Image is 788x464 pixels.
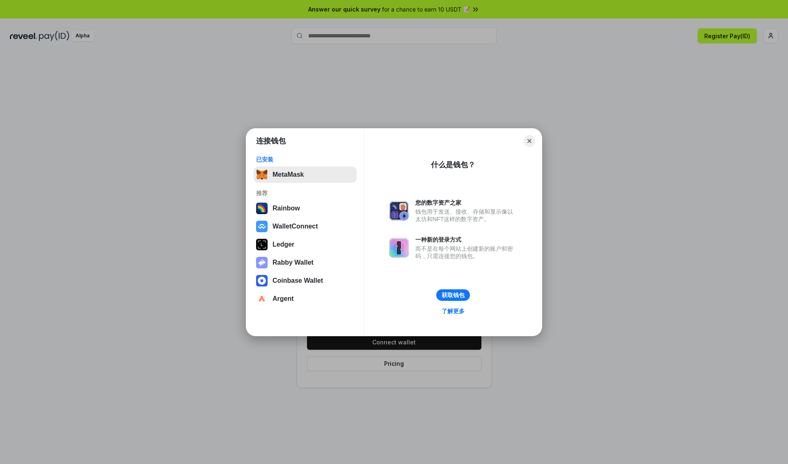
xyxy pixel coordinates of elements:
[524,135,535,147] button: Close
[442,291,465,299] div: 获取钱包
[273,277,323,284] div: Coinbase Wallet
[273,171,304,178] div: MetaMask
[256,239,268,250] img: svg+xml,%3Csvg%20xmlns%3D%22http%3A%2F%2Fwww.w3.org%2F2000%2Fsvg%22%20width%3D%2228%22%20height%3...
[415,199,517,206] div: 您的数字资产之家
[273,205,300,212] div: Rainbow
[254,236,357,253] button: Ledger
[436,289,470,301] button: 获取钱包
[442,307,465,315] div: 了解更多
[415,208,517,223] div: 钱包用于发送、接收、存储和显示像以太坊和NFT这样的数字资产。
[431,160,475,170] div: 什么是钱包？
[254,200,357,217] button: Rainbow
[256,136,286,146] h1: 连接钱包
[273,241,294,248] div: Ledger
[256,156,354,163] div: 已安装
[254,166,357,183] button: MetaMask
[256,169,268,180] img: svg+xml,%3Csvg%20fill%3D%22none%22%20height%3D%2233%22%20viewBox%3D%220%200%2035%2033%22%20width%...
[254,254,357,271] button: Rabby Wallet
[389,201,409,221] img: svg+xml,%3Csvg%20xmlns%3D%22http%3A%2F%2Fwww.w3.org%2F2000%2Fsvg%22%20fill%3D%22none%22%20viewBox...
[256,293,268,305] img: svg+xml,%3Csvg%20width%3D%2228%22%20height%3D%2228%22%20viewBox%3D%220%200%2028%2028%22%20fill%3D...
[256,221,268,232] img: svg+xml,%3Csvg%20width%3D%2228%22%20height%3D%2228%22%20viewBox%3D%220%200%2028%2028%22%20fill%3D...
[415,236,517,243] div: 一种新的登录方式
[256,275,268,286] img: svg+xml,%3Csvg%20width%3D%2228%22%20height%3D%2228%22%20viewBox%3D%220%200%2028%2028%22%20fill%3D...
[256,257,268,268] img: svg+xml,%3Csvg%20xmlns%3D%22http%3A%2F%2Fwww.w3.org%2F2000%2Fsvg%22%20fill%3D%22none%22%20viewBox...
[254,218,357,235] button: WalletConnect
[273,259,314,266] div: Rabby Wallet
[254,291,357,307] button: Argent
[254,272,357,289] button: Coinbase Wallet
[437,306,470,316] a: 了解更多
[256,203,268,214] img: svg+xml,%3Csvg%20width%3D%22120%22%20height%3D%22120%22%20viewBox%3D%220%200%20120%20120%22%20fil...
[389,238,409,258] img: svg+xml,%3Csvg%20xmlns%3D%22http%3A%2F%2Fwww.w3.org%2F2000%2Fsvg%22%20fill%3D%22none%22%20viewBox...
[256,189,354,197] div: 推荐
[273,295,294,302] div: Argent
[273,223,318,230] div: WalletConnect
[415,245,517,260] div: 而不是在每个网站上创建新的账户和密码，只需连接您的钱包。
